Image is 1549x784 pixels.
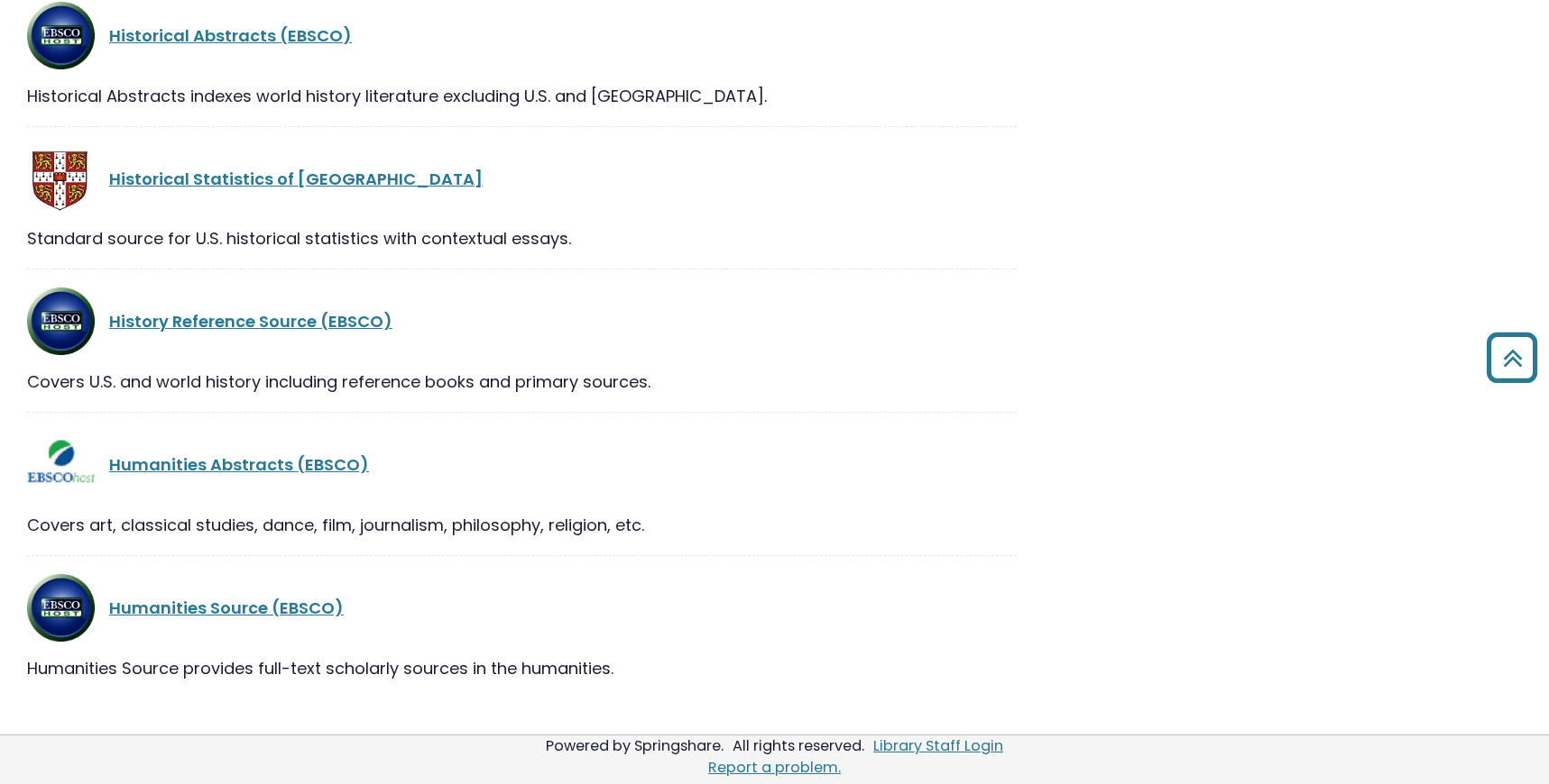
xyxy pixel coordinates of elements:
[27,226,1017,251] div: Standard source for U.S. historical statistics with contextual essays.
[1480,341,1544,374] a: Back to Top
[27,84,1017,108] div: Historical Abstracts indexes world history literature excluding U.S. and [GEOGRAPHIC_DATA].
[109,310,392,333] a: History Reference Source (EBSCO)
[730,735,867,756] div: All rights reserved.
[708,757,841,778] a: Report a problem.
[109,168,483,190] a: Historical Statistics of [GEOGRAPHIC_DATA]
[27,656,1017,680] div: Humanities Source provides full-text scholarly sources in the humanities.
[109,597,344,619] a: Humanities Source (EBSCO)
[109,453,369,476] a: Humanities Abstracts (EBSCO)
[873,735,1003,756] a: Library Staff Login
[27,369,1017,394] div: Covers U.S. and world history including reference books and primary sources.
[27,513,1017,537] div: Covers art, classical studies, dance, film, journalism, philosophy, religion, etc.
[543,735,726,756] div: Powered by Springshare.
[109,24,352,47] a: Historical Abstracts (EBSCO)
